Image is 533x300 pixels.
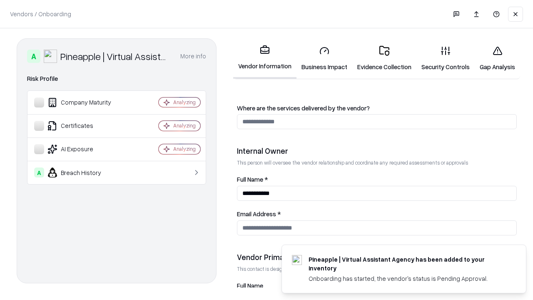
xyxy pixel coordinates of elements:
div: Internal Owner [237,146,517,156]
div: A [27,50,40,63]
a: Vendor Information [233,38,296,79]
div: Analyzing [173,145,196,152]
p: This contact is designated to receive the assessment request from Shift [237,265,517,272]
div: A [34,167,44,177]
a: Business Impact [296,39,352,78]
div: Risk Profile [27,74,206,84]
div: Breach History [34,167,134,177]
label: Email Address * [237,211,517,217]
div: Analyzing [173,122,196,129]
div: Analyzing [173,99,196,106]
div: Onboarding has started, the vendor's status is Pending Approval. [309,274,506,283]
button: More info [180,49,206,64]
label: Full Name [237,282,517,289]
label: Where are the services delivered by the vendor? [237,105,517,111]
div: Company Maturity [34,97,134,107]
a: Security Controls [416,39,475,78]
div: Pineapple | Virtual Assistant Agency has been added to your inventory [309,255,506,272]
div: Certificates [34,121,134,131]
a: Evidence Collection [352,39,416,78]
label: Full Name * [237,176,517,182]
div: AI Exposure [34,144,134,154]
img: trypineapple.com [292,255,302,265]
p: Vendors / Onboarding [10,10,71,18]
img: Pineapple | Virtual Assistant Agency [44,50,57,63]
a: Gap Analysis [475,39,520,78]
div: Vendor Primary Contact [237,252,517,262]
div: Pineapple | Virtual Assistant Agency [60,50,170,63]
p: This person will oversee the vendor relationship and coordinate any required assessments or appro... [237,159,517,166]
